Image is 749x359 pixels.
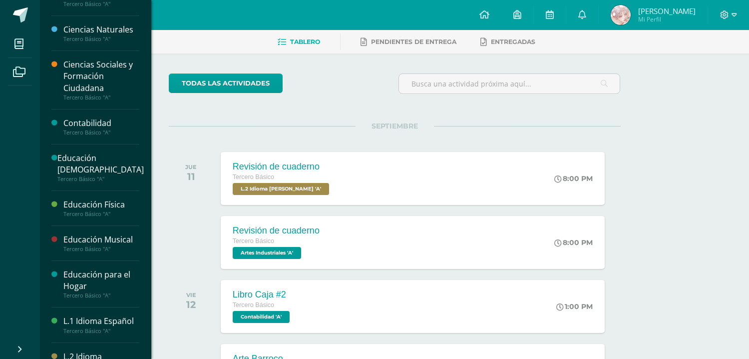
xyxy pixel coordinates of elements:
div: L.1 Idioma Español [63,315,139,327]
div: 11 [185,170,197,182]
a: L.1 Idioma EspañolTercero Básico "A" [63,315,139,334]
div: 8:00 PM [554,238,593,247]
a: ContabilidadTercero Básico "A" [63,117,139,136]
div: Tercero Básico "A" [63,129,139,136]
div: 1:00 PM [556,302,593,311]
img: 516c3d79744dff6a87ce3e10d8c9a27c.png [611,5,631,25]
div: Tercero Básico "A" [63,292,139,299]
span: Tercero Básico [233,173,274,180]
div: Revisión de cuaderno [233,161,332,172]
div: Revisión de cuaderno [233,225,320,236]
span: Mi Perfil [638,15,696,23]
div: Tercero Básico "A" [63,94,139,101]
span: [PERSON_NAME] [638,6,696,16]
a: Educación [DEMOGRAPHIC_DATA]Tercero Básico "A" [57,152,144,182]
div: VIE [186,291,196,298]
div: Educación para el Hogar [63,269,139,292]
div: Ciencias Naturales [63,24,139,35]
a: Educación para el HogarTercero Básico "A" [63,269,139,299]
div: Libro Caja #2 [233,289,292,300]
a: Entregadas [480,34,535,50]
div: Educación [DEMOGRAPHIC_DATA] [57,152,144,175]
span: Artes Industriales 'A' [233,247,301,259]
span: Pendientes de entrega [371,38,456,45]
div: Educación Física [63,199,139,210]
span: L.2 Idioma Maya Kaqchikel 'A' [233,183,329,195]
a: Ciencias Sociales y Formación CiudadanaTercero Básico "A" [63,59,139,100]
span: Entregadas [491,38,535,45]
a: todas las Actividades [169,73,283,93]
div: Tercero Básico "A" [63,210,139,217]
div: Contabilidad [63,117,139,129]
a: Tablero [278,34,320,50]
a: Pendientes de entrega [361,34,456,50]
a: Educación MusicalTercero Básico "A" [63,234,139,252]
div: Tercero Básico "A" [63,0,139,7]
div: Tercero Básico "A" [63,327,139,334]
span: Tablero [290,38,320,45]
div: Tercero Básico "A" [57,175,144,182]
div: 12 [186,298,196,310]
span: Contabilidad 'A' [233,311,290,323]
div: Tercero Básico "A" [63,245,139,252]
div: Ciencias Sociales y Formación Ciudadana [63,59,139,93]
div: 8:00 PM [554,174,593,183]
div: JUE [185,163,197,170]
span: SEPTIEMBRE [356,121,434,130]
span: Tercero Básico [233,301,274,308]
div: Educación Musical [63,234,139,245]
a: Ciencias NaturalesTercero Básico "A" [63,24,139,42]
span: Tercero Básico [233,237,274,244]
input: Busca una actividad próxima aquí... [399,74,620,93]
div: Tercero Básico "A" [63,35,139,42]
a: Educación FísicaTercero Básico "A" [63,199,139,217]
